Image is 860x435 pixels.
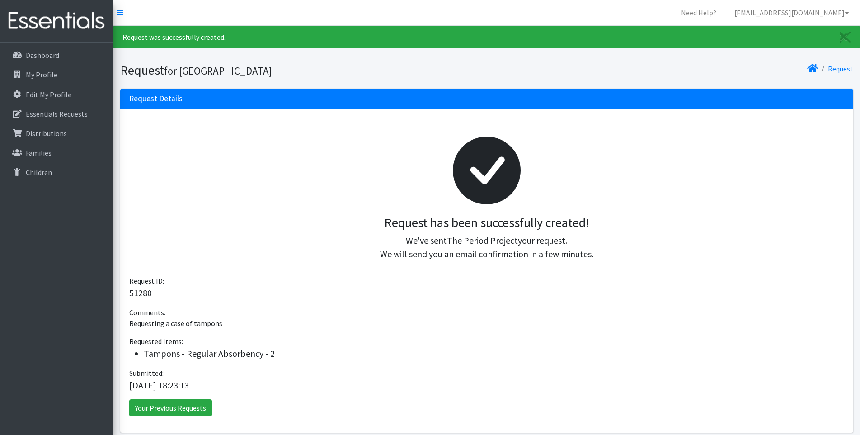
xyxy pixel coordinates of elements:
[129,378,844,392] p: [DATE] 18:23:13
[129,286,844,300] p: 51280
[727,4,856,22] a: [EMAIL_ADDRESS][DOMAIN_NAME]
[4,6,109,36] img: HumanEssentials
[4,46,109,64] a: Dashboard
[129,337,183,346] span: Requested Items:
[831,26,860,48] a: Close
[26,148,52,157] p: Families
[129,318,844,329] p: Requesting a case of tampons
[129,369,164,378] span: Submitted:
[120,62,484,78] h1: Request
[129,276,164,285] span: Request ID:
[144,347,844,360] li: Tampons - Regular Absorbency - 2
[113,26,860,48] div: Request was successfully created.
[4,105,109,123] a: Essentials Requests
[26,70,57,79] p: My Profile
[136,234,837,261] p: We've sent your request. We will send you an email confirmation in a few minutes.
[828,64,853,73] a: Request
[4,124,109,142] a: Distributions
[4,144,109,162] a: Families
[26,129,67,138] p: Distributions
[164,64,272,77] small: for [GEOGRAPHIC_DATA]
[129,308,165,317] span: Comments:
[136,215,837,231] h3: Request has been successfully created!
[129,399,212,416] a: Your Previous Requests
[4,163,109,181] a: Children
[129,94,183,104] h3: Request Details
[4,66,109,84] a: My Profile
[26,90,71,99] p: Edit My Profile
[26,51,59,60] p: Dashboard
[674,4,724,22] a: Need Help?
[447,235,518,246] span: The Period Project
[26,109,88,118] p: Essentials Requests
[4,85,109,104] a: Edit My Profile
[26,168,52,177] p: Children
